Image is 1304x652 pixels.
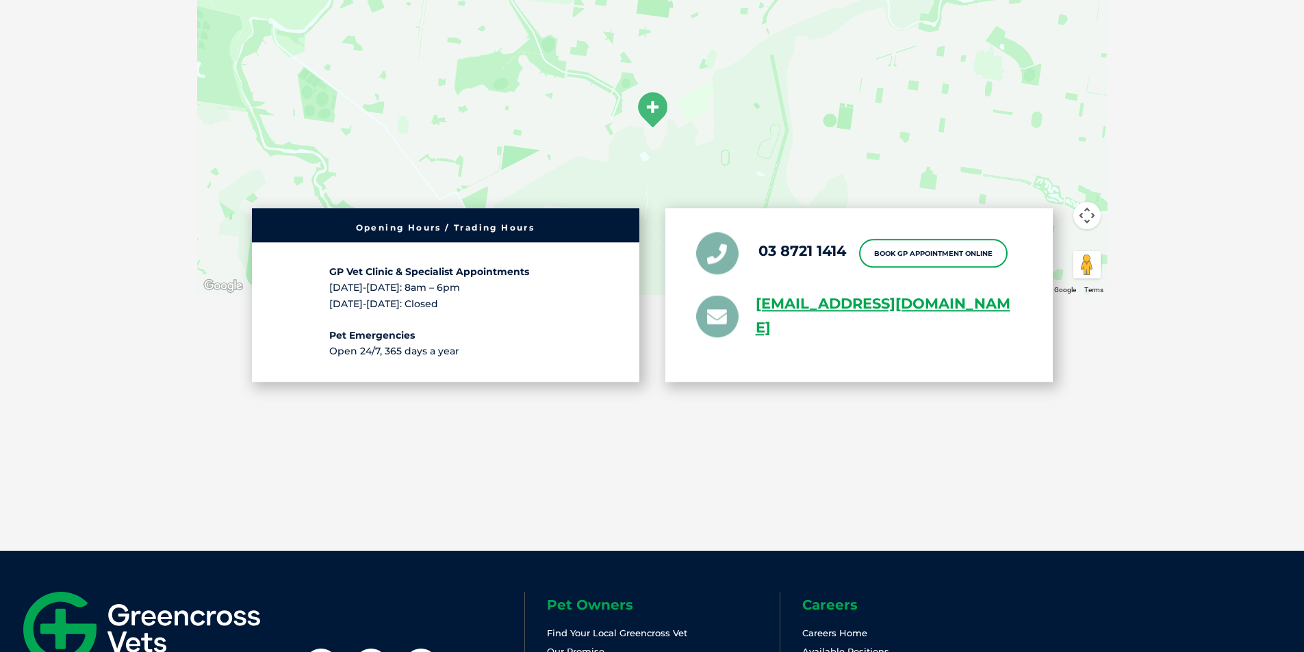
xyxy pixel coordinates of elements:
[547,598,780,612] h6: Pet Owners
[259,224,632,233] h6: Opening Hours / Trading Hours
[329,265,562,313] p: [DATE]-[DATE]: 8am – 6pm [DATE]-[DATE]: Closed
[802,598,1035,612] h6: Careers
[329,328,562,359] p: Open 24/7, 365 days a year
[1073,202,1101,229] button: Map camera controls
[329,266,529,278] b: GP Vet Clinic & Specialist Appointments
[758,242,846,259] a: 03 8721 1414
[547,627,687,638] a: Find Your Local Greencross Vet
[802,627,867,638] a: Careers Home
[756,293,1022,341] a: [EMAIL_ADDRESS][DOMAIN_NAME]
[859,239,1008,268] a: Book GP Appointment Online
[329,329,415,341] b: Pet Emergencies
